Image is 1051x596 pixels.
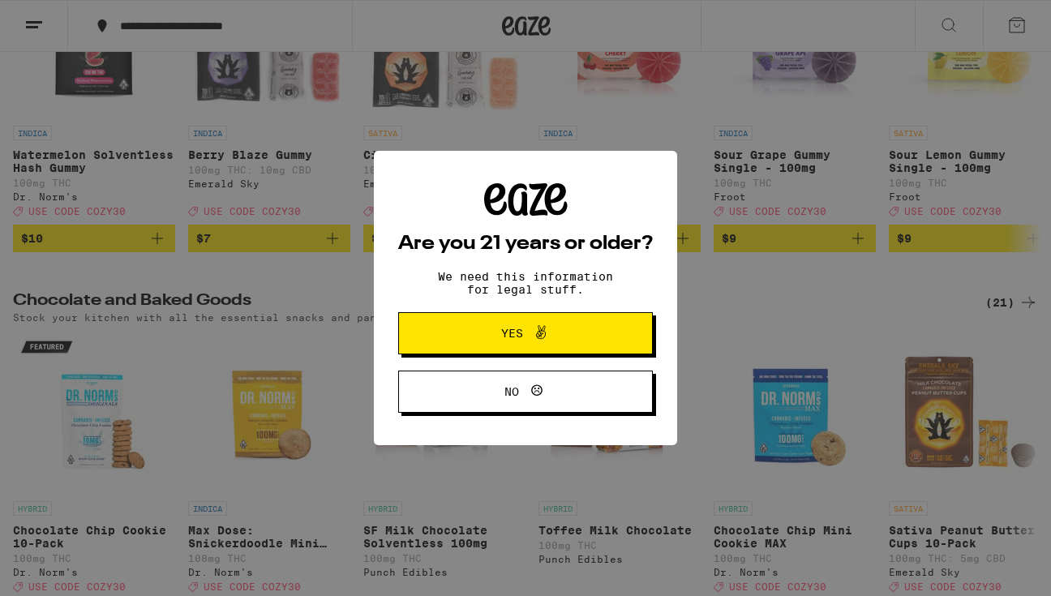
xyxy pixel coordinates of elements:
span: Yes [501,328,523,339]
p: We need this information for legal stuff. [424,270,627,296]
span: Hi. Need any help? [10,11,117,24]
button: Yes [398,312,653,354]
button: No [398,371,653,413]
h2: Are you 21 years or older? [398,234,653,254]
span: No [504,386,519,397]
